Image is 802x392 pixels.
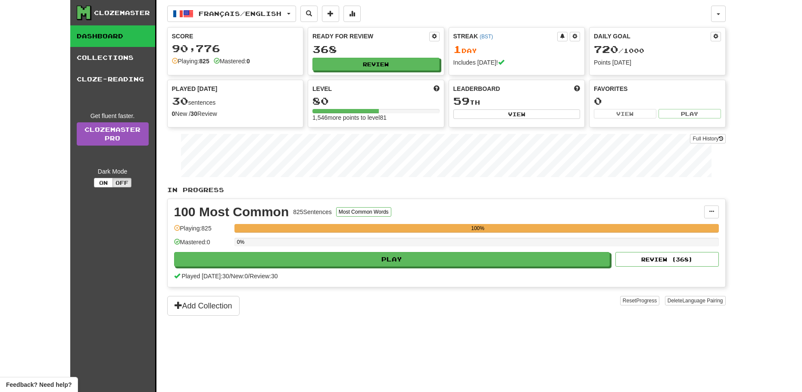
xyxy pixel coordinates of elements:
button: Play [174,252,610,267]
div: Daily Goal [594,32,711,41]
span: 30 [172,95,188,107]
div: Mastered: [214,57,250,65]
span: Language Pairing [682,298,723,304]
span: / [229,273,231,280]
div: Get fluent faster. [77,112,149,120]
span: Level [312,84,332,93]
div: Dark Mode [77,167,149,176]
span: / 1000 [594,47,644,54]
button: ResetProgress [620,296,659,305]
span: Score more points to level up [434,84,440,93]
strong: 825 [199,58,209,65]
div: 100% [237,224,719,233]
span: Review: 30 [250,273,278,280]
button: Français/English [167,6,296,22]
div: 0 [594,96,721,106]
div: Includes [DATE]! [453,58,580,67]
span: 59 [453,95,470,107]
span: 1 [453,43,462,55]
a: Collections [70,47,155,68]
strong: 30 [190,110,197,117]
a: ClozemasterPro [77,122,149,146]
button: Add Collection [167,296,240,316]
div: 80 [312,96,440,106]
span: 720 [594,43,618,55]
button: More stats [343,6,361,22]
button: Review [312,58,440,71]
div: 825 Sentences [293,208,332,216]
span: Progress [636,298,657,304]
button: Most Common Words [336,207,391,217]
span: Played [DATE]: 30 [181,273,229,280]
div: Clozemaster [94,9,150,17]
a: Dashboard [70,25,155,47]
div: Day [453,44,580,55]
button: Off [112,178,131,187]
button: Add sentence to collection [322,6,339,22]
button: DeleteLanguage Pairing [665,296,726,305]
a: Cloze-Reading [70,68,155,90]
div: 368 [312,44,440,55]
div: 1,546 more points to level 81 [312,113,440,122]
div: th [453,96,580,107]
button: Play [658,109,721,118]
div: Mastered: 0 [174,238,230,252]
strong: 0 [172,110,175,117]
span: / [248,273,250,280]
a: (BST) [480,34,493,40]
div: 90,776 [172,43,299,54]
button: Search sentences [300,6,318,22]
span: Open feedback widget [6,380,72,389]
div: Points [DATE] [594,58,721,67]
div: Playing: 825 [174,224,230,238]
button: View [594,109,656,118]
div: Score [172,32,299,40]
button: Full History [690,134,725,143]
div: Streak [453,32,558,40]
div: Ready for Review [312,32,429,40]
div: Favorites [594,84,721,93]
span: Played [DATE] [172,84,218,93]
div: 100 Most Common [174,205,289,218]
span: This week in points, UTC [574,84,580,93]
button: View [453,109,580,119]
span: New: 0 [231,273,248,280]
span: Français / English [199,10,281,17]
span: Leaderboard [453,84,500,93]
div: New / Review [172,109,299,118]
div: sentences [172,96,299,107]
div: Playing: [172,57,209,65]
p: In Progress [167,186,726,194]
button: On [94,178,113,187]
strong: 0 [247,58,250,65]
button: Review (368) [615,252,719,267]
